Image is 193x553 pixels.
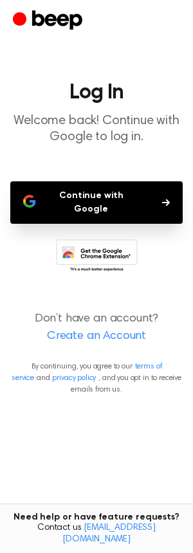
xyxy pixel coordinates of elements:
[10,361,183,395] p: By continuing, you agree to our and , and you opt in to receive emails from us.
[13,328,180,345] a: Create an Account
[10,181,183,224] button: Continue with Google
[62,523,156,544] a: [EMAIL_ADDRESS][DOMAIN_NAME]
[52,374,96,382] a: privacy policy
[10,113,183,145] p: Welcome back! Continue with Google to log in.
[10,82,183,103] h1: Log In
[10,311,183,345] p: Don’t have an account?
[8,523,185,545] span: Contact us
[13,8,86,33] a: Beep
